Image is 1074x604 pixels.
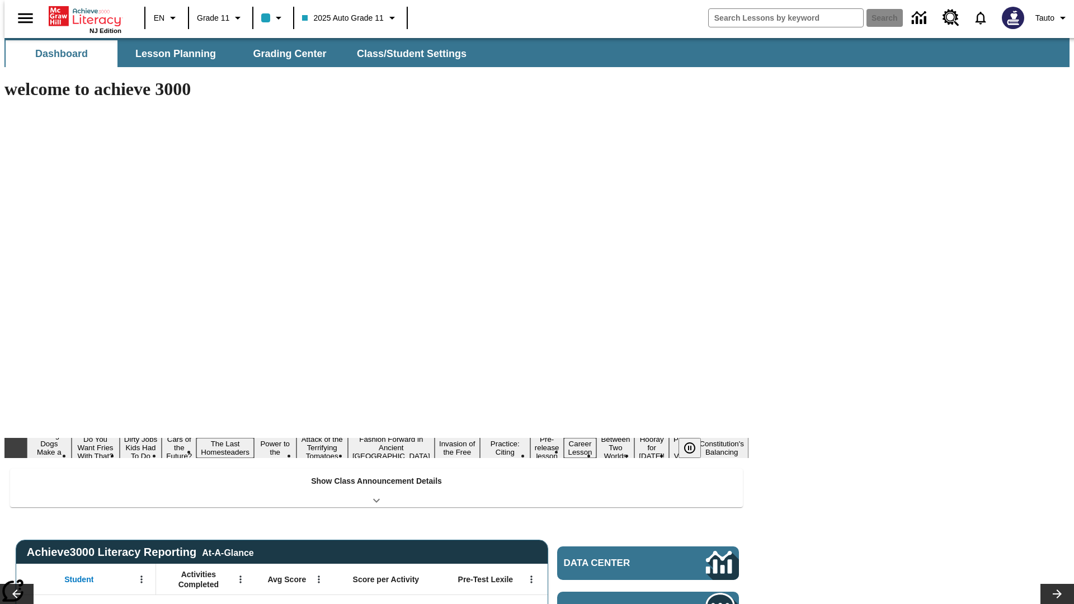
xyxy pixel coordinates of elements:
button: Dashboard [6,40,117,67]
button: Open Menu [133,571,150,588]
button: Slide 13 Between Two Worlds [596,433,634,462]
a: Data Center [905,3,936,34]
span: 2025 Auto Grade 11 [302,12,383,24]
button: Open Menu [232,571,249,588]
div: Show Class Announcement Details [10,469,743,507]
button: Slide 12 Career Lesson [564,438,597,458]
button: Profile/Settings [1031,8,1074,28]
a: Data Center [557,546,739,580]
button: Open Menu [310,571,327,588]
button: Select a new avatar [995,3,1031,32]
span: Data Center [564,558,668,569]
span: Score per Activity [353,574,420,584]
button: Lesson Planning [120,40,232,67]
button: Slide 5 The Last Homesteaders [196,438,254,458]
button: Pause [679,438,701,458]
span: Activities Completed [162,569,235,589]
span: NJ Edition [89,27,121,34]
span: Achieve3000 Literacy Reporting [27,546,254,559]
a: Home [49,5,121,27]
button: Class/Student Settings [348,40,475,67]
button: Slide 3 Dirty Jobs Kids Had To Do [120,433,162,462]
span: Grade 11 [197,12,229,24]
span: Tauto [1035,12,1054,24]
button: Lesson carousel, Next [1040,584,1074,604]
button: Slide 8 Fashion Forward in Ancient Rome [348,433,435,462]
button: Open Menu [523,571,540,588]
button: Slide 4 Cars of the Future? [162,433,196,462]
span: Avg Score [267,574,306,584]
button: Class: 2025 Auto Grade 11, Select your class [298,8,403,28]
span: EN [154,12,164,24]
button: Open side menu [9,2,42,35]
div: At-A-Glance [202,546,253,558]
h1: welcome to achieve 3000 [4,79,748,100]
div: SubNavbar [4,38,1070,67]
a: Notifications [966,3,995,32]
button: Slide 9 The Invasion of the Free CD [435,430,480,466]
button: Slide 10 Mixed Practice: Citing Evidence [480,430,530,466]
span: Dashboard [35,48,88,60]
button: Grading Center [234,40,346,67]
a: Resource Center, Will open in new tab [936,3,966,33]
div: Pause [679,438,712,458]
div: Home [49,4,121,34]
button: Slide 16 The Constitution's Balancing Act [695,430,748,466]
button: Slide 14 Hooray for Constitution Day! [634,433,669,462]
span: Pre-Test Lexile [458,574,514,584]
p: Show Class Announcement Details [311,475,442,487]
button: Slide 11 Pre-release lesson [530,433,564,462]
button: Slide 7 Attack of the Terrifying Tomatoes [296,433,348,462]
button: Slide 6 Solar Power to the People [254,430,296,466]
span: Student [64,574,93,584]
button: Slide 15 Point of View [669,433,695,462]
button: Slide 2 Do You Want Fries With That? [72,433,120,462]
button: Class color is light blue. Change class color [257,8,290,28]
img: Avatar [1002,7,1024,29]
span: Grading Center [253,48,326,60]
button: Slide 1 Diving Dogs Make a Splash [27,430,72,466]
input: search field [709,9,863,27]
span: Class/Student Settings [357,48,467,60]
div: SubNavbar [4,40,477,67]
button: Language: EN, Select a language [149,8,185,28]
span: Lesson Planning [135,48,216,60]
button: Grade: Grade 11, Select a grade [192,8,249,28]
